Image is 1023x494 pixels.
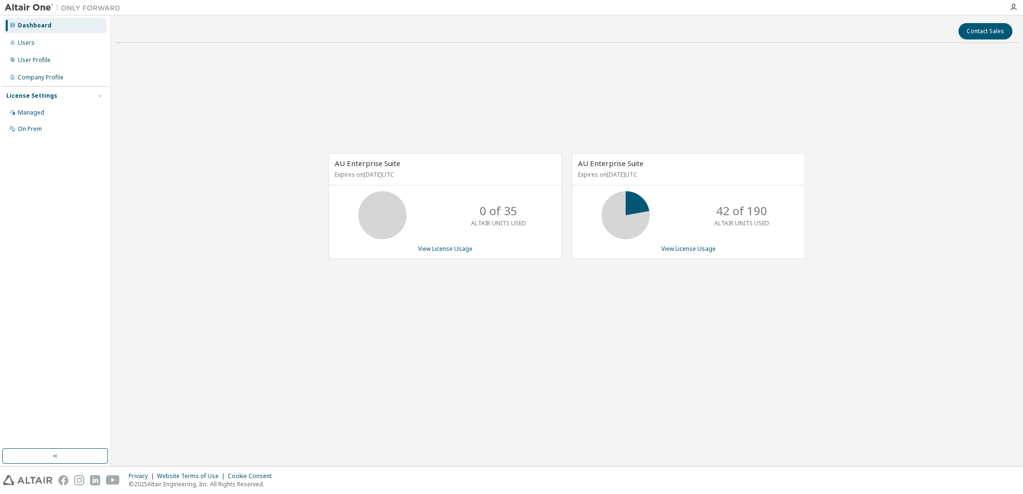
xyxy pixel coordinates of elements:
[418,245,472,253] a: View License Usage
[18,39,35,47] div: Users
[129,472,157,480] div: Privacy
[3,475,52,485] img: altair_logo.svg
[106,475,120,485] img: youtube.svg
[129,480,277,488] p: © 2025 Altair Engineering, Inc. All Rights Reserved.
[18,74,64,81] div: Company Profile
[480,203,517,219] p: 0 of 35
[335,170,553,179] p: Expires on [DATE] UTC
[58,475,68,485] img: facebook.svg
[716,203,767,219] p: 42 of 190
[18,109,44,117] div: Managed
[661,245,716,253] a: View License Usage
[5,3,125,13] img: Altair One
[228,472,277,480] div: Cookie Consent
[471,219,526,227] p: ALTAIR UNITS USED
[578,170,797,179] p: Expires on [DATE] UTC
[958,23,1012,39] button: Contact Sales
[18,125,42,133] div: On Prem
[90,475,100,485] img: linkedin.svg
[74,475,84,485] img: instagram.svg
[578,158,643,168] span: AU Enterprise Suite
[714,219,769,227] p: ALTAIR UNITS USED
[6,92,57,100] div: License Settings
[335,158,400,168] span: AU Enterprise Suite
[157,472,228,480] div: Website Terms of Use
[18,56,51,64] div: User Profile
[18,22,52,29] div: Dashboard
